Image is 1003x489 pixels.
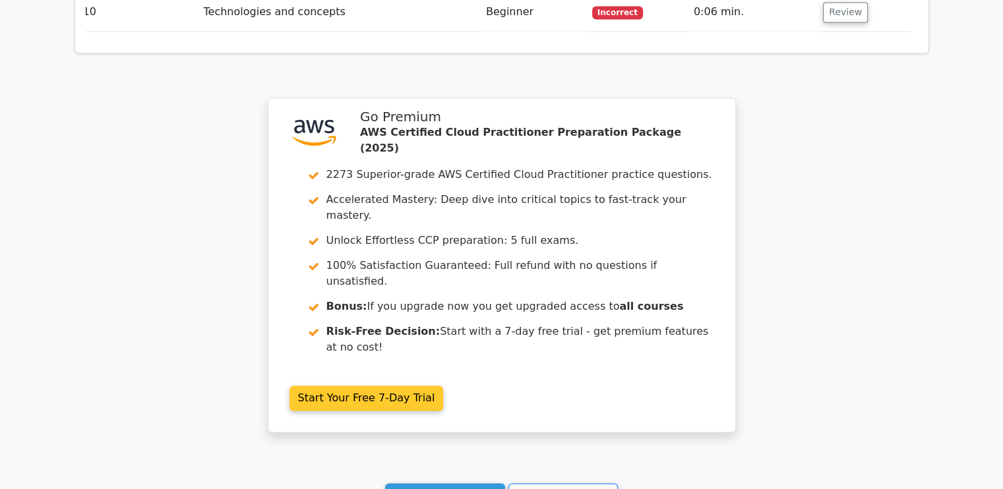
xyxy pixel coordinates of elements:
span: Incorrect [592,6,643,19]
a: Start Your Free 7-Day Trial [289,386,444,411]
button: Review [823,2,868,22]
